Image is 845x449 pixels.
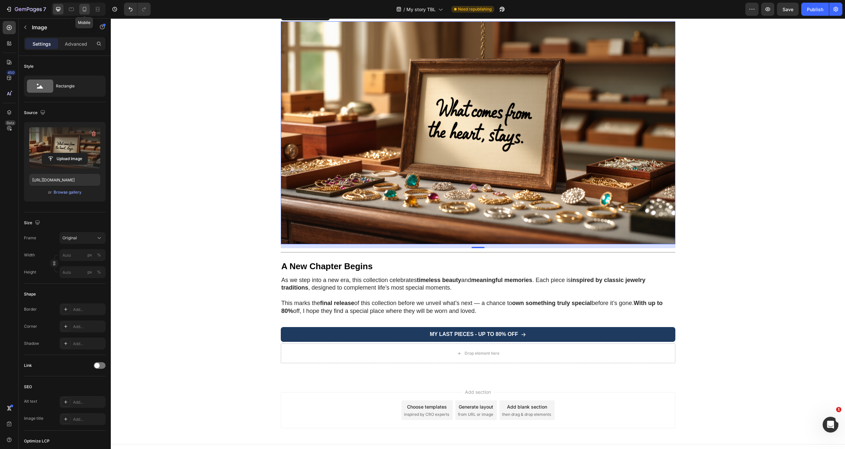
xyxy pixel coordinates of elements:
strong: A New Chapter Begins [171,243,262,253]
div: Alt text [24,398,37,404]
button: Upload Image [42,153,88,165]
p: MY LAST PIECES - up to 80% off [319,313,407,319]
p: Advanced [65,40,87,47]
button: % [86,268,94,276]
div: Shadow [24,341,39,346]
button: Original [60,232,106,244]
div: Undo/Redo [124,3,151,16]
span: inspired by CRO experts [293,393,338,399]
div: SEO [24,384,32,390]
span: Save [783,7,793,12]
strong: own something truly special [401,281,481,288]
div: Optimize LCP [24,438,50,444]
div: Drop element here [354,332,389,338]
p: Settings [33,40,51,47]
div: Image title [24,415,43,421]
button: px [95,251,103,259]
button: % [86,251,94,259]
span: My story TBL [406,6,436,13]
div: Add... [73,341,104,347]
div: % [97,269,101,275]
p: Image [32,23,88,31]
div: Generate layout [348,385,382,392]
a: MY LAST PIECES - up to 80% off [170,309,565,323]
div: Add... [73,416,104,422]
span: or [48,188,52,196]
span: then drag & drop elements [391,393,440,399]
button: Save [777,3,799,16]
div: Add... [73,307,104,313]
p: This marks the of this collection before we unveil what’s next — a chance to before it’s gone. of... [171,281,564,296]
strong: With up to 80% [171,281,552,295]
span: Need republishing [458,6,492,12]
div: Browse gallery [54,189,82,195]
input: px% [60,266,106,278]
input: px% [60,249,106,261]
div: Shape [24,291,36,297]
p: As we step into a new era, this collection celebrates and . Each piece is , designed to complemen... [171,258,564,273]
div: Add... [73,399,104,405]
strong: final release [209,281,244,288]
label: Height [24,269,36,275]
div: Choose templates [296,385,336,392]
div: Corner [24,323,37,329]
button: 7 [3,3,49,16]
label: Frame [24,235,36,241]
div: 450 [6,70,16,75]
strong: meaningful memories [360,258,422,265]
p: 7 [43,5,46,13]
div: % [97,252,101,258]
button: Publish [801,3,829,16]
div: Link [24,363,32,368]
div: Source [24,108,47,117]
div: Rectangle [56,79,96,94]
iframe: Design area [111,18,845,449]
strong: timeless beauty [306,258,350,265]
div: Style [24,63,34,69]
div: Border [24,306,37,312]
button: Browse gallery [53,189,82,196]
span: from URL or image [347,393,382,399]
span: 1 [836,407,841,412]
div: px [87,269,92,275]
div: Add blank section [396,385,436,392]
div: Add... [73,324,104,330]
button: px [95,268,103,276]
span: / [403,6,405,13]
div: px [87,252,92,258]
div: Beta [5,120,16,126]
span: Original [62,235,77,241]
div: Size [24,219,41,227]
iframe: Intercom live chat [823,417,838,433]
input: https://example.com/image.jpg [29,174,100,186]
label: Width [24,252,35,258]
div: Publish [807,6,823,13]
span: Add section [351,370,383,377]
